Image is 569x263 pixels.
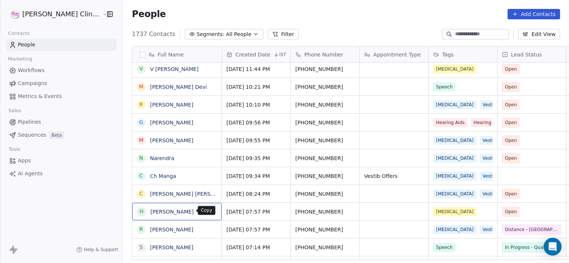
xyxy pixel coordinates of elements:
[480,189,499,198] span: Vestib
[226,226,286,233] span: [DATE] 07:57 PM
[5,144,23,155] span: Tools
[158,51,184,58] span: Full Name
[433,118,468,127] span: Hearing Aids
[6,155,117,167] a: Apps
[480,100,499,109] span: Vestib
[139,225,143,233] div: R
[433,100,477,109] span: [MEDICAL_DATA]
[18,79,47,87] span: Campaigns
[360,46,428,62] div: Appointment Type
[505,65,517,73] span: Open
[150,102,193,108] a: [PERSON_NAME]
[295,244,355,251] span: [PHONE_NUMBER]
[6,90,117,103] a: Metrics & Events
[6,39,117,51] a: People
[150,84,207,90] a: [PERSON_NAME] Devi
[132,63,222,260] div: grid
[132,9,166,20] span: People
[505,119,517,126] span: Open
[226,155,286,162] span: [DATE] 09:35 PM
[433,207,477,216] span: [MEDICAL_DATA]
[226,30,251,38] span: All People
[498,46,566,62] div: Lead Status
[6,168,117,180] a: AI Agents
[150,244,193,250] a: [PERSON_NAME]
[18,92,62,100] span: Metrics & Events
[22,9,101,19] span: [PERSON_NAME] Clinic External
[295,226,355,233] span: [PHONE_NUMBER]
[295,101,355,108] span: [PHONE_NUMBER]
[226,83,286,91] span: [DATE] 10:21 PM
[226,190,286,198] span: [DATE] 08:24 PM
[5,28,33,39] span: Contacts
[150,155,174,161] a: Narendra
[84,247,118,253] span: Help & Support
[505,244,554,251] span: In Progress - Qualified
[279,52,286,58] span: IST
[226,137,286,144] span: [DATE] 09:55 PM
[480,225,499,234] span: Vestib
[433,154,477,163] span: [MEDICAL_DATA]
[18,131,46,139] span: Sequences
[480,136,499,145] span: Vestib
[433,65,477,74] span: [MEDICAL_DATA]
[480,154,499,163] span: Vestib
[18,41,35,49] span: People
[505,83,517,91] span: Open
[150,137,193,143] a: [PERSON_NAME]
[442,51,454,58] span: Tags
[18,170,43,178] span: AI Agents
[226,65,286,73] span: [DATE] 11:44 PM
[139,83,143,91] div: M
[18,66,45,74] span: Workflows
[140,243,143,251] div: S
[505,226,559,233] span: Distance - [GEOGRAPHIC_DATA]
[518,29,560,39] button: Edit View
[295,155,355,162] span: [PHONE_NUMBER]
[6,64,117,77] a: Workflows
[76,247,118,253] a: Help & Support
[150,173,176,179] a: Ch Manga
[139,190,143,198] div: C
[150,120,193,126] a: [PERSON_NAME]
[508,9,560,19] button: Add Contacts
[291,46,359,62] div: Phone Number
[6,129,117,141] a: SequencesBeta
[511,51,542,58] span: Lead Status
[9,8,97,20] button: [PERSON_NAME] Clinic External
[433,243,455,252] span: Speech
[505,155,517,162] span: Open
[139,154,143,162] div: N
[132,46,222,62] div: Full Name
[295,208,355,215] span: [PHONE_NUMBER]
[18,157,31,165] span: Apps
[150,191,238,197] a: [PERSON_NAME] [PERSON_NAME]
[433,225,477,234] span: [MEDICAL_DATA]
[304,51,343,58] span: Phone Number
[226,101,286,108] span: [DATE] 10:10 PM
[295,65,355,73] span: [PHONE_NUMBER]
[226,119,286,126] span: [DATE] 09:56 PM
[505,190,517,198] span: Open
[6,77,117,90] a: Campaigns
[18,118,41,126] span: Pipelines
[295,119,355,126] span: [PHONE_NUMBER]
[505,137,517,144] span: Open
[544,238,562,256] div: Open Intercom Messenger
[201,207,212,213] p: Copy
[364,172,424,180] span: Vestib Offers
[433,136,477,145] span: [MEDICAL_DATA]
[373,51,420,58] span: Appointment Type
[150,227,193,233] a: [PERSON_NAME]
[433,172,477,181] span: [MEDICAL_DATA]
[268,29,299,39] button: Filter
[295,172,355,180] span: [PHONE_NUMBER]
[429,46,497,62] div: Tags
[295,137,355,144] span: [PHONE_NUMBER]
[5,53,35,65] span: Marketing
[140,65,143,73] div: V
[139,136,143,144] div: m
[49,131,64,139] span: Beta
[433,189,477,198] span: [MEDICAL_DATA]
[150,209,194,215] a: [PERSON_NAME]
